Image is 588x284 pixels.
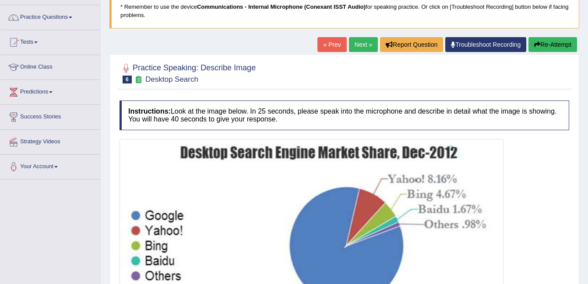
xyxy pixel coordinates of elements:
[145,75,198,83] small: Desktop Search
[128,107,171,115] b: Instructions:
[0,105,100,127] a: Success Stories
[528,37,577,52] button: Re-Attempt
[0,155,100,177] a: Your Account
[0,130,100,152] a: Strategy Videos
[197,3,366,10] b: Communications - Internal Microphone (Conexant ISST Audio)
[120,100,569,130] h4: Look at the image below. In 25 seconds, please speak into the microphone and describe in detail w...
[120,62,256,83] h2: Practice Speaking: Describe Image
[0,80,100,102] a: Predictions
[123,76,132,83] span: 6
[134,76,143,84] small: Exam occurring question
[380,37,443,52] button: Report Question
[445,37,526,52] a: Troubleshoot Recording
[0,30,100,52] a: Tests
[0,5,100,27] a: Practice Questions
[349,37,378,52] a: Next »
[0,55,100,77] a: Online Class
[317,37,346,52] a: « Prev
